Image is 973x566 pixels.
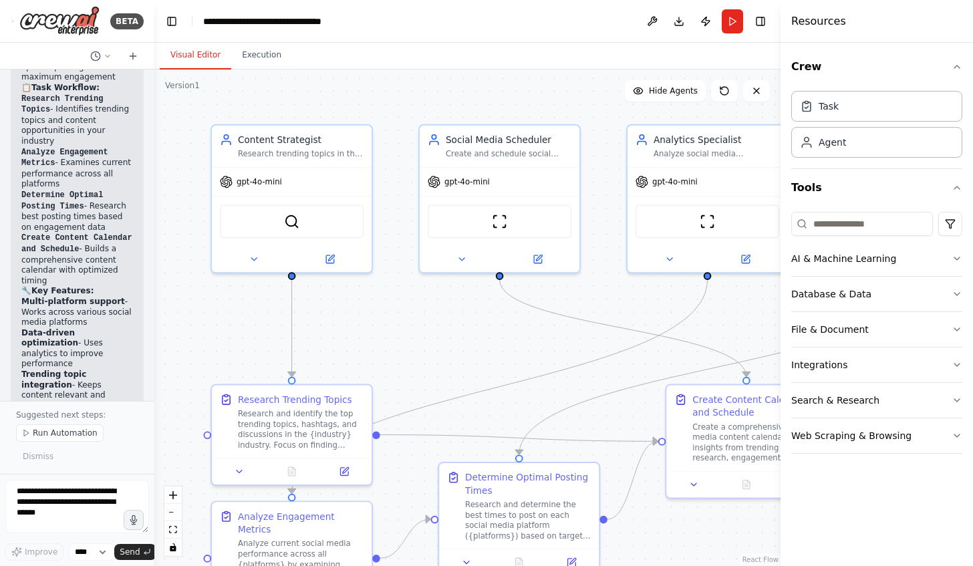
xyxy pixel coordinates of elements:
button: Open in side panel [293,251,367,267]
div: Create and schedule social media content across multiple platforms ({platforms}), ensuring optima... [446,149,572,160]
div: Content StrategistResearch trending topics in the {industry} industry and generate creative, enga... [211,124,373,274]
span: gpt-4o-mini [652,176,698,187]
div: Task [819,100,839,113]
nav: breadcrumb [203,15,354,28]
div: Research and identify the top trending topics, hashtags, and discussions in the {industry} indust... [238,408,364,450]
li: - Identifies trending topics and content opportunities in your industry [21,94,133,147]
strong: Trending topic integration [21,370,86,390]
button: Hide Agents [625,80,706,102]
button: Click to speak your automation idea [124,510,144,530]
span: Improve [25,547,57,557]
div: Database & Data [791,287,871,301]
button: Dismiss [16,447,60,466]
div: Research trending topics in the {industry} industry and generate creative, engaging content ideas... [238,149,364,160]
button: Open in side panel [322,464,367,479]
img: Logo [19,6,100,36]
button: Switch to previous chat [85,48,117,64]
button: toggle interactivity [164,539,182,556]
div: File & Document [791,323,869,336]
code: Research Trending Topics [21,94,103,115]
code: Determine Optimal Posting Times [21,190,103,211]
img: ScrapeWebsiteTool [700,214,715,229]
span: Run Automation [33,428,98,438]
button: Hide left sidebar [162,12,181,31]
span: gpt-4o-mini [444,176,490,187]
button: Integrations [791,347,962,382]
div: Tools [791,206,962,464]
p: Suggested next steps: [16,410,138,420]
div: Crew [791,86,962,168]
div: Create Content Calendar and ScheduleCreate a comprehensive social media content calendar using in... [665,384,827,499]
button: Crew [791,48,962,86]
span: Send [120,547,140,557]
button: No output available [265,464,319,479]
div: Research and determine the best times to post on each social media platform ({platforms}) based o... [465,499,591,541]
h4: Resources [791,13,846,29]
h2: 🔧 [21,286,133,297]
g: Edge from d2d340f8-8d5d-4cee-8c99-1988222ce817 to a53cc3ed-e8a2-43b5-81ed-b90f81b3d110 [493,279,753,376]
g: Edge from e8404725-a944-44d6-9167-59f2d7e76896 to a53cc3ed-e8a2-43b5-81ed-b90f81b3d110 [380,428,658,448]
button: Tools [791,169,962,206]
div: Version 1 [165,80,200,91]
span: gpt-4o-mini [237,176,282,187]
div: Web Scraping & Browsing [791,429,912,442]
button: Send [114,544,156,560]
div: Analytics SpecialistAnalyze social media engagement metrics across all platforms, identify perfor... [626,124,789,274]
div: Research Trending Topics [238,393,352,406]
button: Database & Data [791,277,962,311]
div: Social Media Scheduler [446,133,572,146]
li: - Builds a comprehensive content calendar with optimized timing [21,233,133,286]
code: Analyze Engagement Metrics [21,148,108,168]
button: AI & Machine Learning [791,241,962,276]
g: Edge from cde293b9-083c-47b3-97f8-93e5c7029f14 to 6e9cbc0f-e10b-49ed-9c42-69bf7d326025 [380,513,431,565]
button: Hide right sidebar [751,12,770,31]
button: Web Scraping & Browsing [791,418,962,453]
li: - Examines current performance across all platforms [21,147,133,190]
button: Execution [231,41,292,69]
button: No output available [719,476,774,492]
span: Hide Agents [649,86,698,96]
button: Open in side panel [709,251,783,267]
strong: Data-driven optimization [21,328,78,348]
div: Agent [819,136,846,149]
button: Start a new chat [122,48,144,64]
g: Edge from 475e8ae2-c149-44f6-a291-8255a4b4802c to e8404725-a944-44d6-9167-59f2d7e76896 [285,279,298,376]
h2: 📋 [21,83,133,94]
div: Social Media SchedulerCreate and schedule social media content across multiple platforms ({platfo... [418,124,581,274]
button: Visual Editor [160,41,231,69]
button: File & Document [791,312,962,347]
a: React Flow attribution [742,556,779,563]
div: AI & Machine Learning [791,252,896,265]
button: Open in side panel [501,251,575,267]
div: Analytics Specialist [654,133,780,146]
strong: Task Workflow: [31,83,100,92]
g: Edge from ed14fbfe-5aa5-4636-b51e-5add22c4928c to cde293b9-083c-47b3-97f8-93e5c7029f14 [285,279,714,493]
div: Content Strategist [238,133,364,146]
div: Analyze Engagement Metrics [238,510,364,536]
code: Create Content Calendar and Schedule [21,233,132,254]
button: Improve [5,543,63,561]
div: Determine Optimal Posting Times [465,471,591,497]
img: SerperDevTool [284,214,299,229]
button: zoom in [164,486,182,504]
div: Create Content Calendar and Schedule [692,393,819,419]
span: Dismiss [23,451,53,462]
div: Search & Research [791,394,879,407]
button: Search & Research [791,383,962,418]
button: zoom out [164,504,182,521]
div: BETA [110,13,144,29]
g: Edge from 283cf550-3189-4175-9419-fd0fc04ab9d7 to 6e9cbc0f-e10b-49ed-9c42-69bf7d326025 [513,279,922,454]
img: ScrapeWebsiteTool [492,214,507,229]
strong: Key Features: [31,286,94,295]
li: - Uses analytics to improve performance [21,328,133,370]
button: Run Automation [16,424,104,442]
li: - Works across various social media platforms [21,297,133,328]
div: React Flow controls [164,486,182,556]
div: Create a comprehensive social media content calendar using insights from trending topics research... [692,422,819,463]
g: Edge from 6e9cbc0f-e10b-49ed-9c42-69bf7d326025 to a53cc3ed-e8a2-43b5-81ed-b90f81b3d110 [607,435,658,526]
div: Research Trending TopicsResearch and identify the top trending topics, hashtags, and discussions ... [211,384,373,486]
button: fit view [164,521,182,539]
strong: Multi-platform support [21,297,125,306]
li: - Research best posting times based on engagement data [21,190,133,233]
li: - Keeps content relevant and timely [21,370,133,411]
